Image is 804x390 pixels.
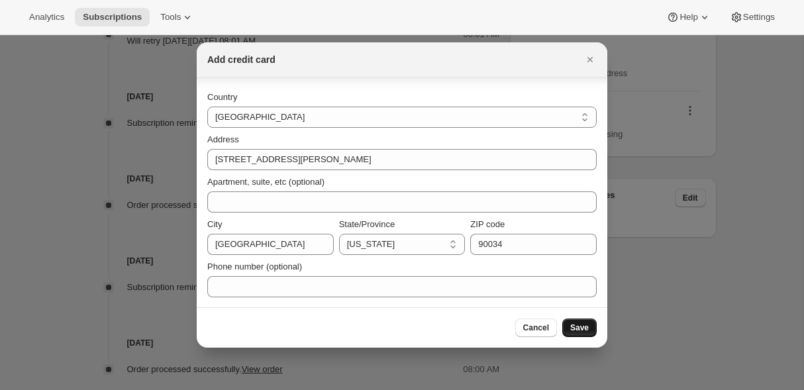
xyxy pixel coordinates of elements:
[207,262,302,271] span: Phone number (optional)
[160,12,181,23] span: Tools
[515,318,557,337] button: Cancel
[207,134,239,144] span: Address
[523,322,549,333] span: Cancel
[207,219,222,229] span: City
[581,50,599,69] button: Close
[207,53,276,66] h2: Add credit card
[743,12,775,23] span: Settings
[722,8,783,26] button: Settings
[207,92,238,102] span: Country
[339,219,395,229] span: State/Province
[207,177,325,187] span: Apartment, suite, etc (optional)
[562,318,597,337] button: Save
[570,322,589,333] span: Save
[29,12,64,23] span: Analytics
[75,8,150,26] button: Subscriptions
[83,12,142,23] span: Subscriptions
[470,219,505,229] span: ZIP code
[679,12,697,23] span: Help
[152,8,202,26] button: Tools
[21,8,72,26] button: Analytics
[658,8,719,26] button: Help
